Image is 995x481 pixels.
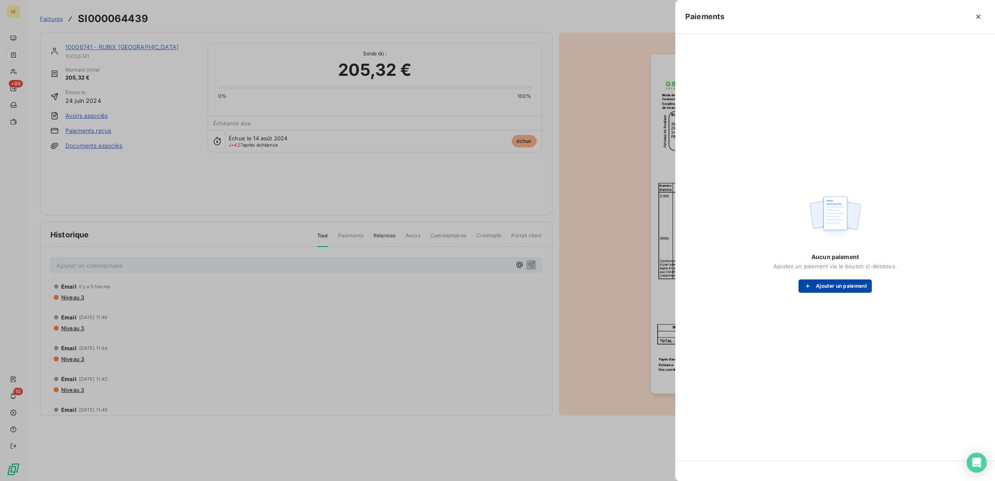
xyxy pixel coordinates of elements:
span: Ajoutez un paiement via le bouton ci-dessous. [774,263,897,269]
button: Ajouter un paiement [798,279,872,293]
img: empty state [808,192,862,243]
h5: Paiements [685,11,724,22]
div: Open Intercom Messenger [967,453,987,473]
span: Aucun paiement [811,253,859,261]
